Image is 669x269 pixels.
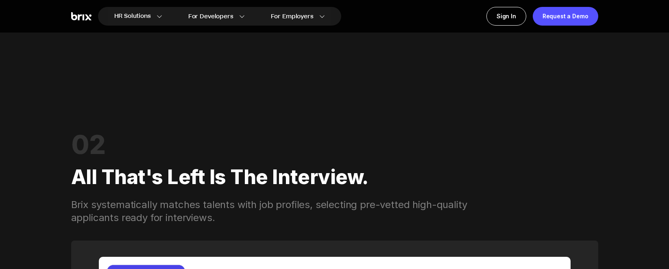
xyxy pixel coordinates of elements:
span: For Employers [271,12,314,21]
a: Request a Demo [533,7,598,26]
span: HR Solutions [114,10,151,23]
a: Sign In [486,7,526,26]
div: All that's left is the interview. [71,156,598,198]
img: Brix Logo [71,12,92,21]
div: 02 [71,133,598,156]
div: Brix systematically matches talents with job profiles, selecting pre-vetted high-quality applican... [71,198,488,224]
span: For Developers [188,12,233,21]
